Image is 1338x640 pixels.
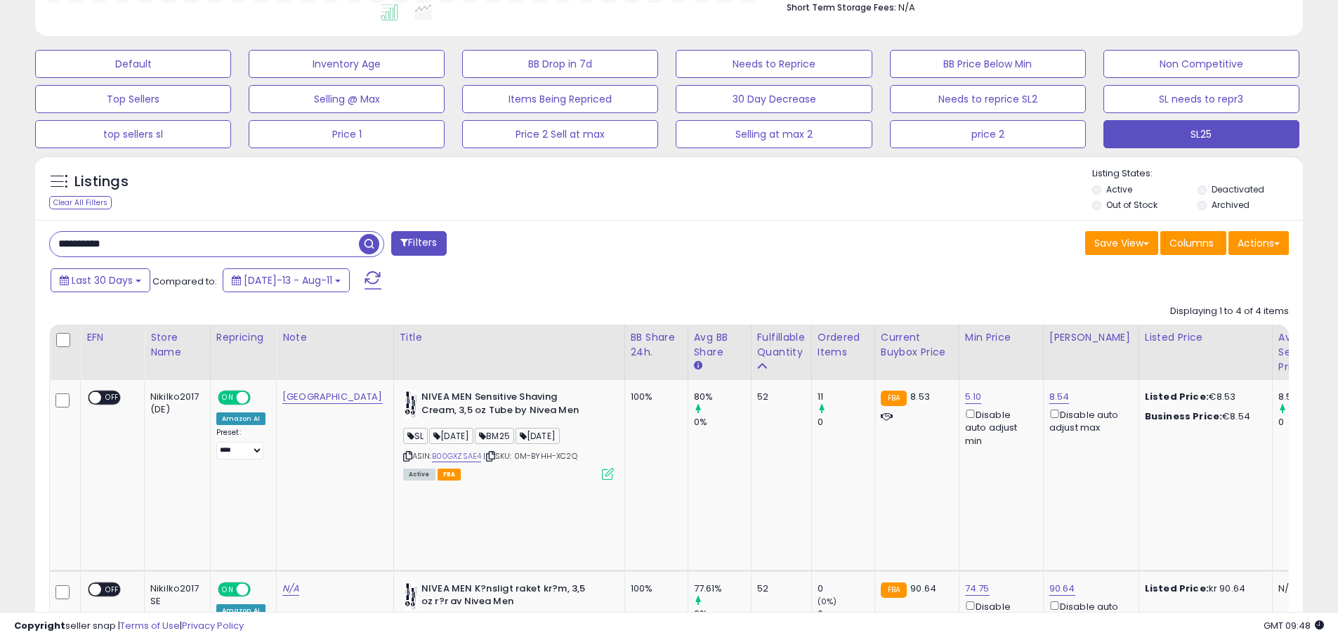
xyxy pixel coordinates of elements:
div: N/A [1278,582,1325,595]
div: Nikilko2017 (DE) [150,391,199,416]
span: ON [219,392,237,404]
small: (0%) [818,596,837,607]
label: Out of Stock [1106,199,1157,211]
div: Ordered Items [818,330,869,360]
span: All listings currently available for purchase on Amazon [403,469,435,481]
span: N/A [898,1,915,14]
button: Needs to Reprice [676,50,872,78]
button: price 2 [890,120,1086,148]
button: Last 30 Days [51,268,150,292]
div: BB Share 24h. [631,330,682,360]
button: Needs to reprice SL2 [890,85,1086,113]
button: top sellers sl [35,120,231,148]
div: Disable auto adjust max [1049,407,1128,434]
a: 74.75 [965,582,990,596]
div: Avg Selling Price [1278,330,1330,374]
div: Displaying 1 to 4 of 4 items [1170,305,1289,318]
span: 90.64 [910,582,936,595]
div: seller snap | | [14,620,244,633]
div: Store Name [150,330,204,360]
span: OFF [248,392,270,404]
div: Min Price [965,330,1037,345]
label: Archived [1212,199,1250,211]
img: 41PMQlaQWqL._SL40_.jpg [403,582,418,610]
div: Amazon AI [216,412,265,425]
div: 11 [818,391,874,403]
b: Short Term Storage Fees: [787,1,896,13]
b: Listed Price: [1145,390,1209,403]
div: 100% [631,582,677,595]
span: | SKU: 0M-BYHH-XC2Q [483,450,577,462]
div: Preset: [216,428,265,459]
button: Price 1 [249,120,445,148]
span: OFF [101,392,124,404]
button: SL25 [1103,120,1299,148]
div: kr 90.64 [1145,582,1261,595]
div: 0 [1278,416,1335,429]
span: OFF [248,583,270,595]
div: Disable auto adjust min [965,407,1032,448]
span: [DATE] [429,428,473,444]
div: €8.53 [1145,391,1261,403]
span: Columns [1169,236,1214,250]
div: ASIN: [403,391,614,478]
button: Items Being Repriced [462,85,658,113]
div: 0 [818,416,874,429]
div: 52 [757,391,801,403]
b: Business Price: [1145,410,1222,423]
div: 80% [694,391,751,403]
div: 8.54 [1278,391,1335,403]
a: 90.64 [1049,582,1075,596]
button: BB Drop in 7d [462,50,658,78]
button: Default [35,50,231,78]
div: 0% [694,416,751,429]
div: 52 [757,582,801,595]
label: Deactivated [1212,183,1264,195]
span: Compared to: [152,275,217,288]
a: [GEOGRAPHIC_DATA] [282,390,383,404]
p: Listing States: [1092,167,1303,181]
a: B00GXZSAE4 [432,450,482,462]
strong: Copyright [14,619,65,632]
div: Repricing [216,330,270,345]
div: Avg BB Share [694,330,745,360]
div: €8.54 [1145,410,1261,423]
button: Actions [1228,231,1289,255]
img: 41PMQlaQWqL._SL40_.jpg [403,391,418,419]
button: Selling @ Max [249,85,445,113]
div: [PERSON_NAME] [1049,330,1133,345]
a: Terms of Use [120,619,180,632]
b: NIVEA MEN K?nsligt raket kr?m, 3,5 oz r?r av Nivea Men [421,582,592,612]
button: [DATE]-13 - Aug-11 [223,268,350,292]
button: Top Sellers [35,85,231,113]
small: FBA [881,582,907,598]
button: Price 2 Sell at max [462,120,658,148]
span: [DATE]-13 - Aug-11 [244,273,332,287]
button: BB Price Below Min [890,50,1086,78]
a: 5.10 [965,390,982,404]
button: 30 Day Decrease [676,85,872,113]
a: Privacy Policy [182,619,244,632]
span: 8.53 [910,390,930,403]
span: BM25 [475,428,514,444]
div: Current Buybox Price [881,330,953,360]
div: Note [282,330,388,345]
div: 0 [818,582,874,595]
div: 100% [631,391,677,403]
div: 77.61% [694,582,751,595]
button: Inventory Age [249,50,445,78]
button: Save View [1085,231,1158,255]
a: 8.54 [1049,390,1070,404]
small: FBA [881,391,907,406]
div: Nikilko2017 SE [150,582,199,608]
a: N/A [282,582,299,596]
span: [DATE] [516,428,560,444]
div: Listed Price [1145,330,1266,345]
button: Filters [391,231,446,256]
span: OFF [101,583,124,595]
button: Non Competitive [1103,50,1299,78]
span: ON [219,583,237,595]
b: Listed Price: [1145,582,1209,595]
span: 2025-09-11 09:48 GMT [1264,619,1324,632]
div: Title [400,330,619,345]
